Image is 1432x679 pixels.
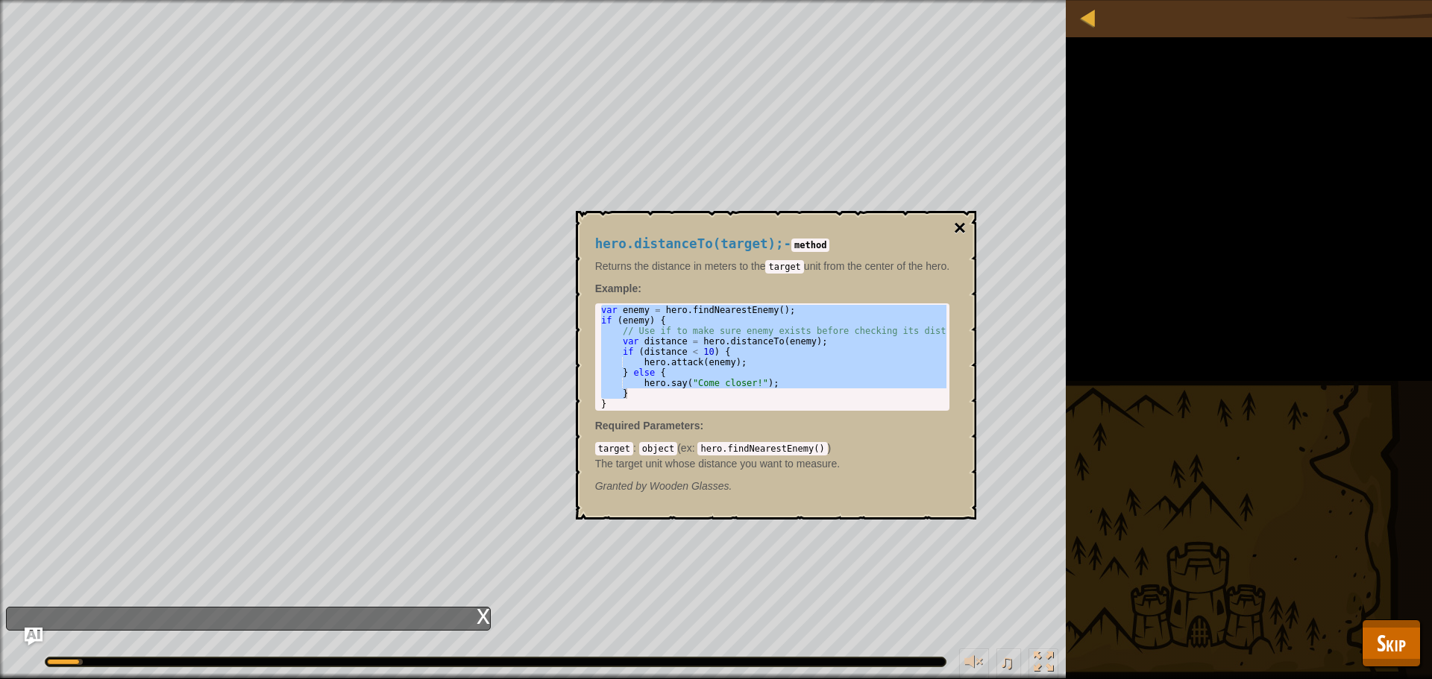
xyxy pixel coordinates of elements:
[595,480,732,492] em: Wooden Glasses.
[999,651,1014,673] span: ♫
[595,440,950,470] div: ( )
[1362,619,1421,667] button: Skip
[595,442,633,455] code: target
[996,648,1022,679] button: ♫
[765,260,803,274] code: target
[954,218,966,239] button: ×
[959,648,989,679] button: Adjust volume
[681,442,692,454] span: ex
[700,420,704,432] span: :
[595,282,638,294] span: Example
[692,442,698,454] span: :
[595,456,950,471] p: The target unit whose distance you want to measure.
[639,442,677,455] code: object
[25,628,43,645] button: Ask AI
[1377,628,1406,658] span: Skip
[595,282,641,294] strong: :
[633,442,639,454] span: :
[697,442,827,455] code: hero.findNearestEnemy()
[595,420,700,432] span: Required Parameters
[791,239,829,252] code: method
[595,236,784,251] span: hero.distanceTo(target);
[595,237,950,251] h4: -
[595,480,650,492] span: Granted by
[477,607,490,622] div: x
[1029,648,1058,679] button: Toggle fullscreen
[595,259,950,274] p: Returns the distance in meters to the unit from the center of the hero.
